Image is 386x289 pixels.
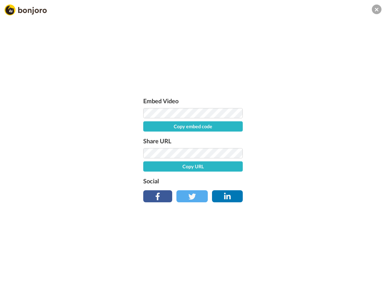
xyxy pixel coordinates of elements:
[143,121,243,132] button: Copy embed code
[143,161,243,172] button: Copy URL
[143,136,243,146] label: Share URL
[143,96,243,106] label: Embed Video
[143,176,243,186] label: Social
[5,5,47,15] img: Bonjoro Logo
